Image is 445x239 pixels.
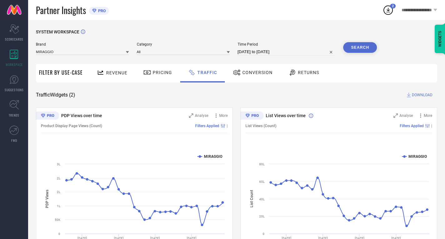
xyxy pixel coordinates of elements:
span: Traffic Widgets ( 2 ) [36,92,75,98]
div: Premium [240,112,264,121]
span: Filters Applied [195,124,219,128]
span: SCORECARDS [5,37,23,42]
span: Analyse [195,113,208,118]
text: MIRAGGIO [204,154,222,159]
span: Pricing [153,70,172,75]
svg: Zoom [189,113,193,118]
tspan: List Count [250,190,254,207]
span: 2 [392,4,394,8]
text: 0 [58,232,60,236]
span: SYSTEM WORKSPACE [36,29,79,34]
span: TRENDS [9,113,19,117]
span: Returns [298,70,319,75]
span: Filters Applied [400,124,424,128]
text: 2L [57,177,61,180]
button: Search [343,42,377,53]
span: Partner Insights [36,4,86,17]
div: Premium [36,112,59,121]
text: 80L [259,162,265,166]
text: 50K [55,218,61,222]
text: 20L [259,215,265,218]
text: 2L [57,190,61,194]
span: Product Display Page Views (Count) [41,124,102,128]
span: Filter By Use-Case [39,69,83,76]
text: 60L [259,180,265,183]
text: 3L [57,162,61,166]
tspan: PDP Views [45,190,49,208]
text: MIRAGGIO [408,154,427,159]
text: 0 [263,232,265,236]
span: Category [137,42,230,47]
span: Brand [36,42,129,47]
span: Revenue [106,70,127,75]
span: More [219,113,228,118]
div: Open download list [383,4,394,16]
text: 1L [57,204,61,208]
span: More [424,113,432,118]
span: WORKSPACE [6,62,23,67]
span: | [227,124,228,128]
span: DOWNLOAD [412,92,433,98]
span: List Views (Count) [245,124,276,128]
span: Analyse [399,113,413,118]
span: List Views over time [266,113,306,118]
span: PDP Views over time [61,113,102,118]
input: Select time period [238,48,336,56]
span: Time Period [238,42,336,47]
text: 40L [259,197,265,201]
span: Conversion [242,70,273,75]
svg: Zoom [393,113,398,118]
span: FWD [11,138,17,143]
span: Traffic [197,70,217,75]
span: SUGGESTIONS [5,87,24,92]
span: PRO [96,8,106,13]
